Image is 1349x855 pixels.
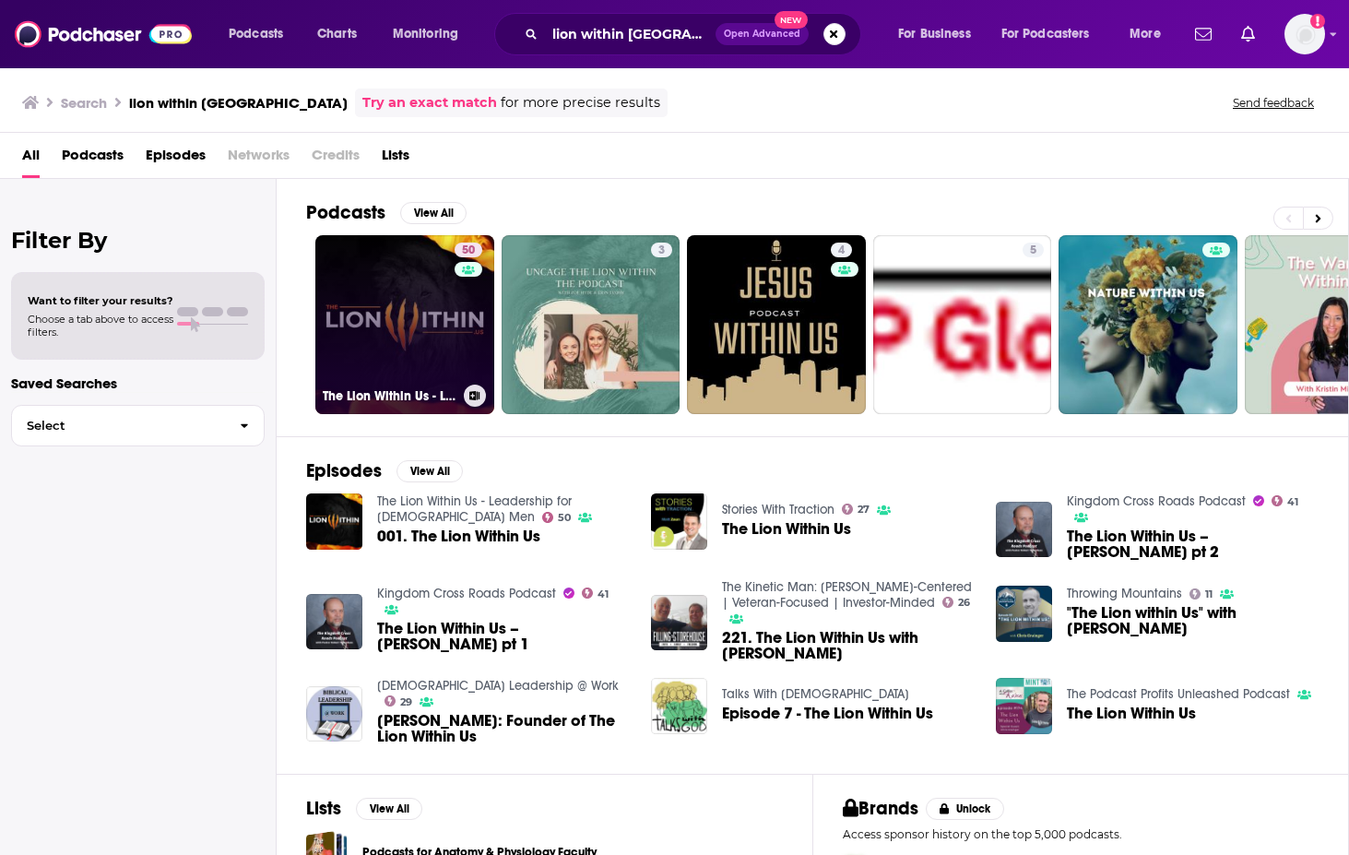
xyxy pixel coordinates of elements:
[377,493,572,525] a: The Lion Within Us - Leadership for Christian Men
[362,92,497,113] a: Try an exact match
[28,313,173,338] span: Choose a tab above to access filters.
[1284,14,1325,54] span: Logged in as shcarlos
[315,235,494,414] a: 50The Lion Within Us - Leadership for [DEMOGRAPHIC_DATA] Men
[11,374,265,392] p: Saved Searches
[400,202,467,224] button: View All
[722,686,909,702] a: Talks With God
[926,798,1004,820] button: Unlock
[512,13,879,55] div: Search podcasts, credits, & more...
[15,17,192,52] img: Podchaser - Follow, Share and Rate Podcasts
[306,797,422,820] a: ListsView All
[958,599,970,607] span: 26
[885,19,994,49] button: open menu
[1227,95,1319,111] button: Send feedback
[216,19,307,49] button: open menu
[996,502,1052,558] a: The Lion Within Us – Chris Grainger pt 2
[1310,14,1325,29] svg: Add a profile image
[722,502,834,517] a: Stories With Traction
[996,586,1052,642] img: "The Lion within Us" with Chris Grainger
[898,21,971,47] span: For Business
[312,140,360,178] span: Credits
[651,678,707,734] img: Episode 7 - The Lion Within Us
[501,92,660,113] span: for more precise results
[1284,14,1325,54] button: Show profile menu
[1272,495,1299,506] a: 41
[1067,686,1290,702] a: The Podcast Profits Unleashed Podcast
[1067,493,1246,509] a: Kingdom Cross Roads Podcast
[28,294,173,307] span: Want to filter your results?
[724,30,800,39] span: Open Advanced
[323,388,456,404] h3: The Lion Within Us - Leadership for [DEMOGRAPHIC_DATA] Men
[722,630,974,661] span: 221. The Lion Within Us with [PERSON_NAME]
[11,227,265,254] h2: Filter By
[1287,498,1298,506] span: 41
[228,140,290,178] span: Networks
[306,594,362,650] img: The Lion Within Us – Chris Grainger pt 1
[687,235,866,414] a: 4
[1030,242,1036,260] span: 5
[1188,18,1219,50] a: Show notifications dropdown
[306,493,362,550] img: 001. The Lion Within Us
[722,630,974,661] a: 221. The Lion Within Us with Chris Grainger
[1067,528,1319,560] span: The Lion Within Us – [PERSON_NAME] pt 2
[393,21,458,47] span: Monitoring
[502,235,680,414] a: 3
[1117,19,1184,49] button: open menu
[558,514,571,522] span: 50
[658,242,665,260] span: 3
[377,586,556,601] a: Kingdom Cross Roads Podcast
[380,19,482,49] button: open menu
[11,405,265,446] button: Select
[306,201,467,224] a: PodcastsView All
[62,140,124,178] a: Podcasts
[317,21,357,47] span: Charts
[356,798,422,820] button: View All
[306,459,463,482] a: EpisodesView All
[1067,706,1196,721] a: The Lion Within Us
[843,797,919,820] h2: Brands
[385,695,413,707] a: 29
[842,504,870,515] a: 27
[1067,605,1319,636] a: "The Lion within Us" with Chris Grainger
[598,590,609,599] span: 41
[843,827,1319,841] p: Access sponsor history on the top 5,000 podcasts.
[306,686,362,742] img: Chris Grainger: Founder of The Lion Within Us
[462,242,475,260] span: 50
[455,243,482,257] a: 50
[651,243,672,257] a: 3
[775,11,808,29] span: New
[306,459,382,482] h2: Episodes
[377,678,619,694] a: Biblical Leadership @ Work
[1067,586,1182,601] a: Throwing Mountains
[873,235,1052,414] a: 5
[996,678,1052,734] a: The Lion Within Us
[716,23,809,45] button: Open AdvancedNew
[722,521,851,537] a: The Lion Within Us
[400,698,412,707] span: 29
[722,706,933,721] a: Episode 7 - The Lion Within Us
[382,140,409,178] a: Lists
[1067,528,1319,560] a: The Lion Within Us – Chris Grainger pt 2
[831,243,852,257] a: 4
[651,493,707,550] img: The Lion Within Us
[545,19,716,49] input: Search podcasts, credits, & more...
[306,201,385,224] h2: Podcasts
[1001,21,1090,47] span: For Podcasters
[22,140,40,178] a: All
[1130,21,1161,47] span: More
[305,19,368,49] a: Charts
[377,528,540,544] a: 001. The Lion Within Us
[1067,605,1319,636] span: "The Lion within Us" with [PERSON_NAME]
[146,140,206,178] a: Episodes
